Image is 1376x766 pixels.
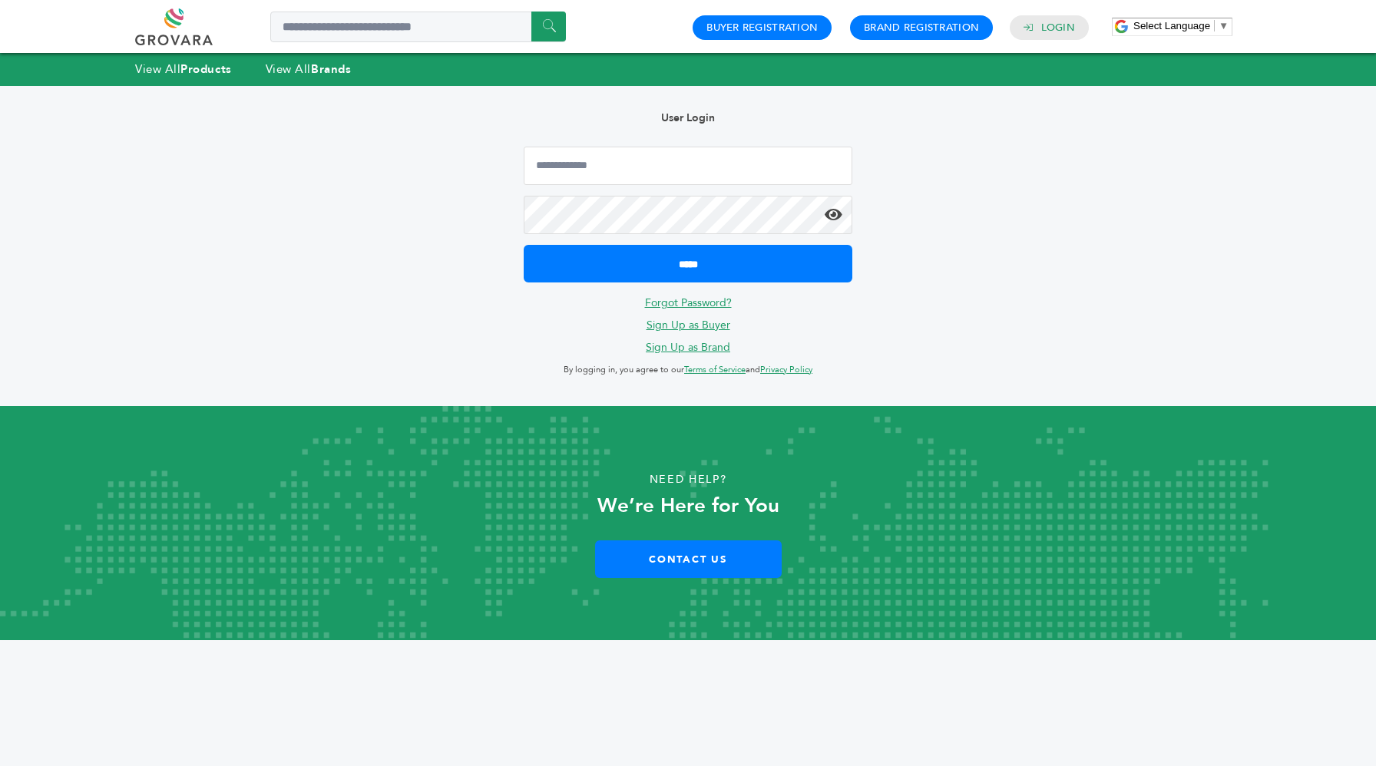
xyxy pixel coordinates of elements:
[647,318,730,332] a: Sign Up as Buyer
[1133,20,1229,31] a: Select Language​
[1041,21,1075,35] a: Login
[864,21,979,35] a: Brand Registration
[760,364,812,375] a: Privacy Policy
[597,492,779,520] strong: We’re Here for You
[1133,20,1210,31] span: Select Language
[135,61,232,77] a: View AllProducts
[684,364,746,375] a: Terms of Service
[524,147,852,185] input: Email Address
[266,61,352,77] a: View AllBrands
[706,21,818,35] a: Buyer Registration
[661,111,715,125] b: User Login
[69,468,1308,491] p: Need Help?
[646,340,730,355] a: Sign Up as Brand
[524,361,852,379] p: By logging in, you agree to our and
[180,61,231,77] strong: Products
[524,196,852,234] input: Password
[595,540,782,578] a: Contact Us
[270,12,566,42] input: Search a product or brand...
[645,296,732,310] a: Forgot Password?
[1219,20,1229,31] span: ▼
[311,61,351,77] strong: Brands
